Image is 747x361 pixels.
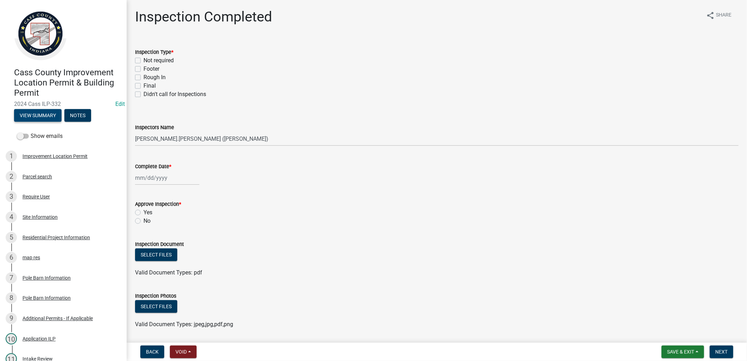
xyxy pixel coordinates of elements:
button: Back [140,346,164,358]
div: 4 [6,211,17,223]
span: Next [715,349,728,355]
label: Show emails [17,132,63,140]
button: View Summary [14,109,62,122]
div: Pole Barn Information [23,296,71,300]
div: 7 [6,272,17,284]
div: Additional Permits - If Applicable [23,316,93,321]
label: No [143,217,151,225]
wm-modal-confirm: Notes [64,113,91,119]
label: Rough In [143,73,166,82]
label: Not required [143,56,174,65]
div: 8 [6,292,17,304]
div: 9 [6,313,17,324]
img: Cass County, Indiana [14,7,67,60]
span: Save & Exit [667,349,694,355]
input: mm/dd/yyyy [135,171,199,185]
div: Pole Barn Information [23,275,71,280]
label: Didn't call for Inspections [143,90,206,99]
span: Share [716,11,732,20]
label: Complete Date [135,164,171,169]
button: Select files [135,300,177,313]
div: 5 [6,232,17,243]
div: 1 [6,151,17,162]
span: 2024 Cass ILP-332 [14,101,113,107]
div: 6 [6,252,17,263]
label: Approve Inspection [135,202,181,207]
label: Inspection Photos [135,294,176,299]
span: Void [175,349,187,355]
div: Residential Project Information [23,235,90,240]
div: 3 [6,191,17,202]
button: Next [710,346,733,358]
div: map res [23,255,40,260]
label: Inspectors Name [135,125,174,130]
label: Footer [143,65,159,73]
span: Back [146,349,159,355]
div: Require User [23,194,50,199]
label: Inspection Document [135,242,184,247]
label: Final [143,82,156,90]
div: Site Information [23,215,58,220]
label: Inspection Type [135,50,173,55]
div: Application ILP [23,336,56,341]
button: Select files [135,248,177,261]
h1: Inspection Completed [135,8,272,25]
a: Edit [115,101,125,107]
label: Yes [143,208,152,217]
span: Valid Document Types: jpeg,jpg,pdf,png [135,321,233,328]
div: 10 [6,333,17,344]
button: Save & Exit [662,346,704,358]
button: shareShare [701,8,737,22]
div: 2 [6,171,17,182]
button: Void [170,346,197,358]
i: share [706,11,715,20]
button: Notes [64,109,91,122]
h4: Cass County Improvement Location Permit & Building Permit [14,68,121,98]
div: Parcel search [23,174,52,179]
wm-modal-confirm: Edit Application Number [115,101,125,107]
span: Valid Document Types: pdf [135,269,202,276]
div: Improvement Location Permit [23,154,88,159]
wm-modal-confirm: Summary [14,113,62,119]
